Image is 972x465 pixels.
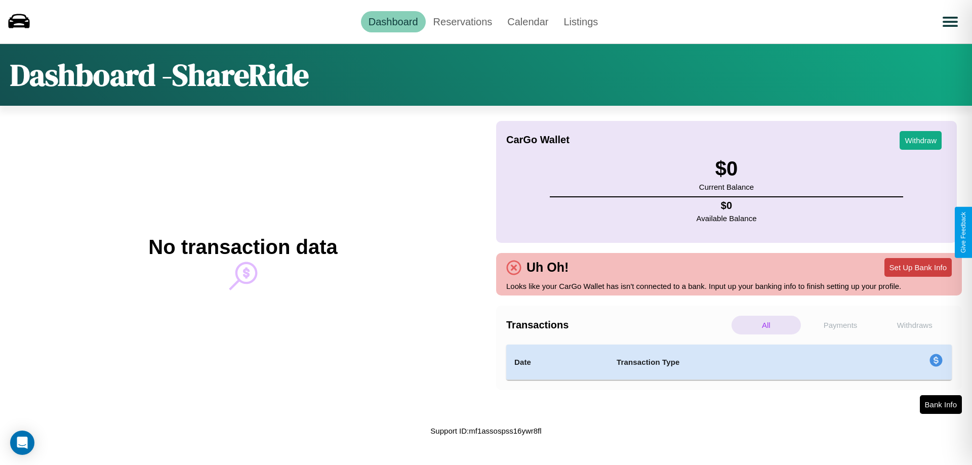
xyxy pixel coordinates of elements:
[556,11,605,32] a: Listings
[426,11,500,32] a: Reservations
[10,54,309,96] h1: Dashboard - ShareRide
[500,11,556,32] a: Calendar
[884,258,952,277] button: Set Up Bank Info
[936,8,964,36] button: Open menu
[148,236,337,259] h2: No transaction data
[361,11,426,32] a: Dashboard
[506,345,952,380] table: simple table
[514,356,600,368] h4: Date
[506,134,570,146] h4: CarGo Wallet
[617,356,846,368] h4: Transaction Type
[699,157,754,180] h3: $ 0
[430,424,541,438] p: Support ID: mf1assospss16ywr8fl
[506,279,952,293] p: Looks like your CarGo Wallet has isn't connected to a bank. Input up your banking info to finish ...
[521,260,574,275] h4: Uh Oh!
[697,212,757,225] p: Available Balance
[880,316,949,334] p: Withdraws
[900,131,942,150] button: Withdraw
[10,431,34,455] div: Open Intercom Messenger
[732,316,801,334] p: All
[506,319,729,331] h4: Transactions
[920,395,962,414] button: Bank Info
[697,200,757,212] h4: $ 0
[699,180,754,194] p: Current Balance
[960,212,967,253] div: Give Feedback
[806,316,875,334] p: Payments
